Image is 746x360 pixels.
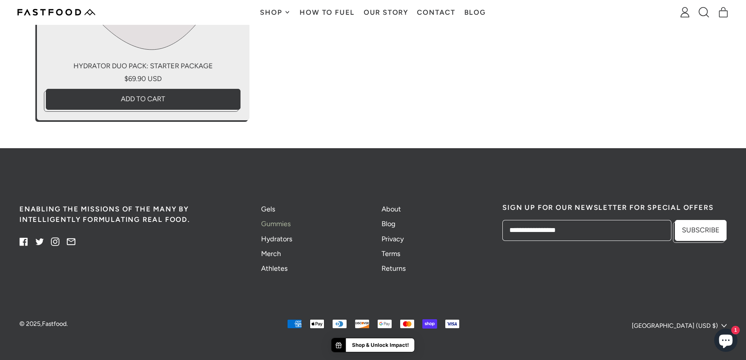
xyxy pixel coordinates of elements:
[382,205,401,213] a: About
[42,320,66,327] a: Fastfood
[675,220,727,241] button: Subscribe
[382,235,404,243] a: Privacy
[382,220,396,228] a: Blog
[260,9,284,16] span: Shop
[632,319,727,332] button: [GEOGRAPHIC_DATA] (USD $)
[19,319,255,329] p: © 2025, .
[632,321,718,331] span: [GEOGRAPHIC_DATA] (USD $)
[261,220,291,228] a: Gummies
[382,249,400,258] a: Terms
[17,9,95,16] img: Fastfood
[261,264,288,273] a: Athletes
[261,205,275,213] a: Gels
[261,249,281,258] a: Merch
[19,204,244,225] h5: Enabling the missions of the many by intelligently formulating real food.
[46,89,241,110] button: Add to Cart
[502,204,727,211] h2: Sign up for our newsletter for special offers
[261,235,292,243] a: Hydrators
[712,329,740,354] inbox-online-store-chat: Shopify online store chat
[382,264,406,273] a: Returns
